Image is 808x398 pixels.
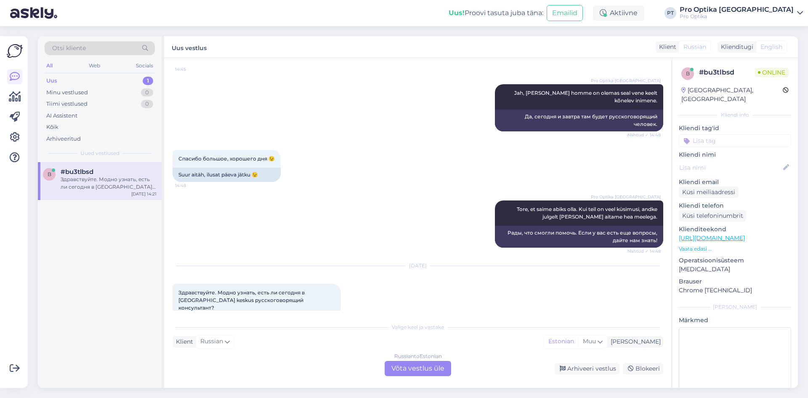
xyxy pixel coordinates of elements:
p: Kliendi email [679,178,791,187]
span: Здравствуйте. Модно узнать, есть ли сегодня в [GEOGRAPHIC_DATA] keskus русскоговорящий консультант? [178,289,306,311]
span: #bu3tlbsd [61,168,93,176]
span: Jah, [PERSON_NAME] homme on olemas seal vene keelt kõnelev inimene. [514,90,659,104]
div: [DATE] 14:21 [131,191,157,197]
div: Russian to Estonian [394,353,442,360]
span: Спасибо большое, хорошего дня 😉 [178,155,275,162]
div: Arhiveeri vestlus [555,363,619,374]
p: Kliendi nimi [679,150,791,159]
span: Nähtud ✓ 14:48 [627,132,661,138]
div: Pro Optika [GEOGRAPHIC_DATA] [680,6,794,13]
div: Küsi telefoninumbrit [679,210,747,222]
span: Nähtud ✓ 14:48 [627,248,661,254]
span: 14:48 [175,182,207,189]
a: [URL][DOMAIN_NAME] [679,234,745,242]
p: Brauser [679,277,791,286]
div: Kõik [46,123,58,131]
div: Aktiivne [593,5,644,21]
label: Uus vestlus [172,41,207,53]
div: Valige keel ja vastake [173,323,663,331]
div: [PERSON_NAME] [679,303,791,311]
div: Здравствуйте. Модно узнать, есть ли сегодня в [GEOGRAPHIC_DATA] keskus русскоговорящий консультант? [61,176,157,191]
div: Arhiveeritud [46,135,81,143]
a: Pro Optika [GEOGRAPHIC_DATA]Pro Optika [680,6,803,20]
p: Märkmed [679,316,791,325]
div: Да, сегодня и завтра там будет русскоговорящий человек. [495,110,663,131]
div: Proovi tasuta juba täna: [449,8,543,18]
input: Lisa nimi [679,163,781,172]
div: Minu vestlused [46,88,88,97]
div: Kliendi info [679,111,791,119]
span: Pro Optika [GEOGRAPHIC_DATA] [591,77,661,84]
span: Uued vestlused [80,150,120,157]
input: Lisa tag [679,134,791,147]
div: PT [664,7,676,19]
span: Pro Optika [GEOGRAPHIC_DATA] [591,194,661,200]
div: Рады, что смогли помочь. Если у вас есть еще вопросы, дайте нам знать! [495,226,663,248]
div: [DATE] [173,262,663,270]
span: Russian [200,337,223,346]
button: Emailid [547,5,583,21]
div: Pro Optika [680,13,794,20]
div: Tiimi vestlused [46,100,88,108]
img: Askly Logo [7,43,23,59]
div: Suur aitäh, ilusat päeva jätku 😉 [173,168,281,182]
p: Klienditeekond [679,225,791,234]
div: Klient [173,337,193,346]
span: Online [755,68,789,77]
span: English [760,43,782,51]
p: Kliendi tag'id [679,124,791,133]
div: Klienditugi [718,43,753,51]
div: Estonian [544,335,578,348]
span: Muu [583,337,596,345]
div: [PERSON_NAME] [607,337,661,346]
span: b [48,171,51,177]
span: Russian [683,43,706,51]
span: 14:45 [175,66,207,72]
b: Uus! [449,9,465,17]
div: 0 [141,88,153,97]
div: Web [87,60,102,71]
p: [MEDICAL_DATA] [679,265,791,274]
div: Uus [46,77,57,85]
div: 1 [143,77,153,85]
div: [GEOGRAPHIC_DATA], [GEOGRAPHIC_DATA] [681,86,783,104]
p: Vaata edasi ... [679,245,791,253]
div: Võta vestlus üle [385,361,451,376]
div: # bu3tlbsd [699,67,755,77]
p: Operatsioonisüsteem [679,256,791,265]
div: All [45,60,54,71]
span: Otsi kliente [52,44,86,53]
p: Chrome [TECHNICAL_ID] [679,286,791,295]
p: Kliendi telefon [679,201,791,210]
div: Blokeeri [623,363,663,374]
div: AI Assistent [46,112,77,120]
span: Tore, et saime abiks olla. Kui teil on veel küsimusi, andke julgelt [PERSON_NAME] aitame hea meel... [517,206,659,220]
span: b [686,70,690,77]
div: Klient [656,43,676,51]
div: Küsi meiliaadressi [679,187,739,198]
div: 0 [141,100,153,108]
div: Socials [134,60,155,71]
